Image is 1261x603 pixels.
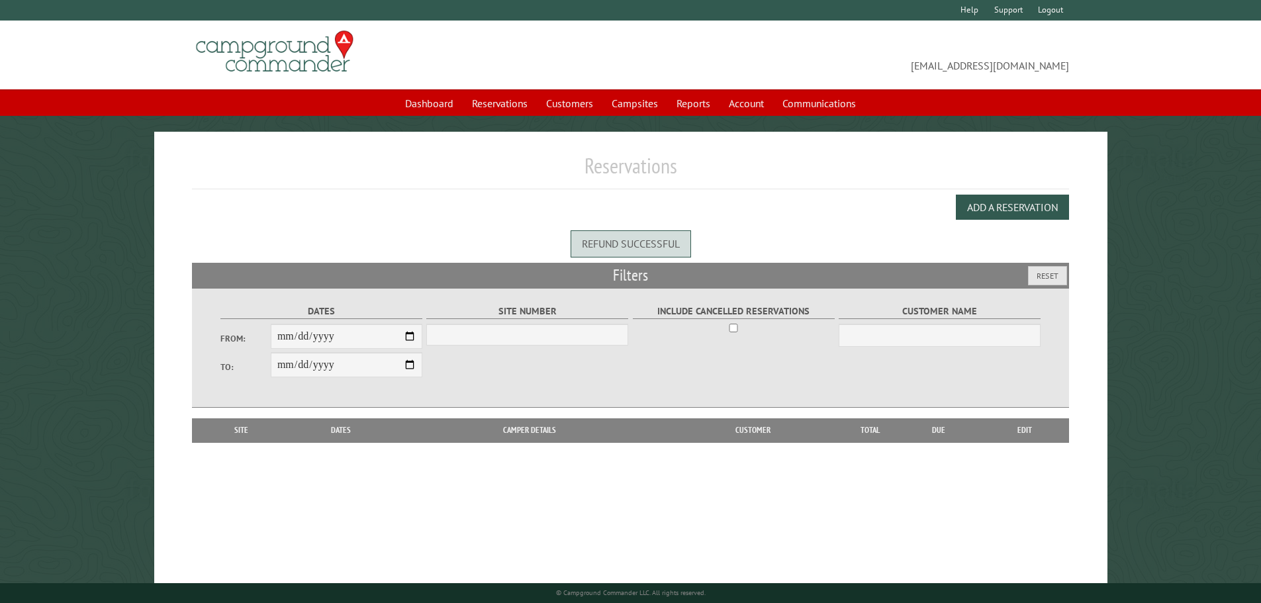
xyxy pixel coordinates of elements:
[426,304,628,319] label: Site Number
[192,26,357,77] img: Campground Commander
[631,36,1070,73] span: [EMAIL_ADDRESS][DOMAIN_NAME]
[604,91,666,116] a: Campsites
[192,263,1070,288] h2: Filters
[661,418,844,442] th: Customer
[897,418,980,442] th: Due
[199,418,285,442] th: Site
[220,332,271,345] label: From:
[556,588,706,597] small: © Campground Commander LLC. All rights reserved.
[571,230,691,257] div: Refund successful
[398,418,661,442] th: Camper Details
[839,304,1041,319] label: Customer Name
[980,418,1070,442] th: Edit
[721,91,772,116] a: Account
[220,361,271,373] label: To:
[669,91,718,116] a: Reports
[1028,266,1067,285] button: Reset
[285,418,398,442] th: Dates
[192,153,1070,189] h1: Reservations
[633,304,835,319] label: Include Cancelled Reservations
[464,91,536,116] a: Reservations
[397,91,461,116] a: Dashboard
[956,195,1069,220] button: Add a Reservation
[220,304,422,319] label: Dates
[774,91,864,116] a: Communications
[538,91,601,116] a: Customers
[844,418,897,442] th: Total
